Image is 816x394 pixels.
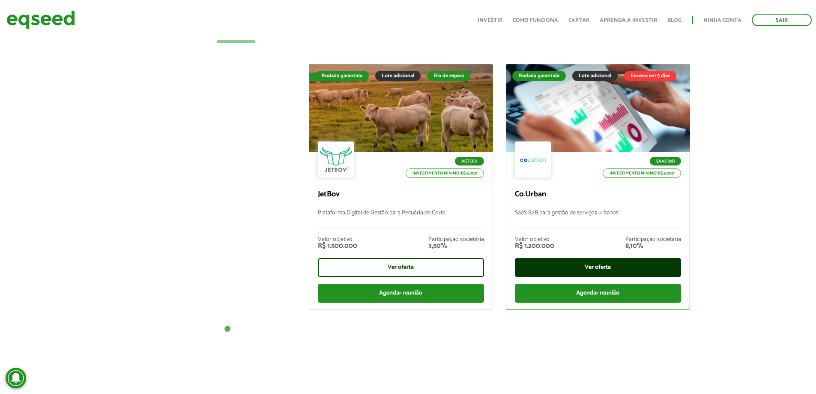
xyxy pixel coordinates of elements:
a: Aprenda a investir [600,18,657,23]
div: Ver oferta [318,258,484,277]
div: R$ 1.200.000 [515,243,554,250]
div: Lote adicional [572,71,618,81]
div: Rodada garantida [512,71,566,81]
button: 1 of 1 [223,325,232,334]
img: EqSeed [6,9,75,31]
a: Captar [568,18,589,23]
p: Investimento mínimo: R$ 5.000 [406,168,484,178]
p: SaaS B2B para gestão de serviços urbanos [515,210,681,228]
div: Participação societária [428,237,484,243]
div: Agendar reunião [318,284,484,303]
div: Fila de espera [427,71,470,81]
a: Como funciona [513,18,558,23]
div: Fila de espera [309,73,353,81]
p: JetBov [318,190,484,199]
a: Sair [752,14,812,26]
a: Rodada garantida Lote adicional Encerra em 5 dias SaaS B2B Investimento mínimo: R$ 5.000 Co.Urban... [506,64,690,310]
div: Lote adicional [375,71,421,81]
a: Investir [478,18,502,23]
div: Rodada garantida [315,71,369,81]
p: Plataforma Digital de Gestão para Pecuária de Corte [318,210,484,228]
a: Blog [667,18,681,23]
div: 3,50% [428,243,484,250]
div: Valor objetivo [515,237,554,243]
div: 8,10% [625,243,681,250]
p: Investimento mínimo: R$ 5.000 [603,168,681,178]
p: Agtech [455,157,484,165]
div: R$ 1.500.000 [318,243,357,250]
div: Valor objetivo [318,237,357,243]
p: Co.Urban [515,190,681,199]
a: Minha conta [703,18,741,23]
div: Agendar reunião [515,284,681,303]
p: SaaS B2B [650,157,681,165]
div: Participação societária [625,237,681,243]
div: Ver oferta [515,258,681,277]
a: Fila de espera Rodada garantida Lote adicional Fila de espera Agtech Investimento mínimo: R$ 5.00... [309,64,493,310]
div: Encerra em 5 dias [624,71,676,81]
